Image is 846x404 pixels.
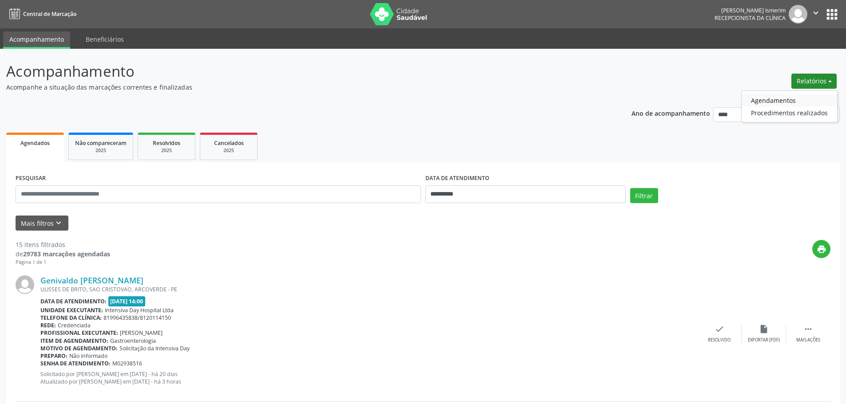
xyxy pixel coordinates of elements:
[807,5,824,24] button: 
[214,139,244,147] span: Cancelados
[789,5,807,24] img: img
[824,7,840,22] button: apps
[741,90,838,122] ul: Relatórios
[812,240,830,258] button: print
[40,298,107,305] b: Data de atendimento:
[75,139,127,147] span: Não compareceram
[796,337,820,343] div: Mais ações
[105,306,174,314] span: Intensiva Day Hospital Ltda
[144,147,189,154] div: 2025
[715,14,786,22] span: Recepcionista da clínica
[630,188,658,203] button: Filtrar
[3,31,70,49] a: Acompanhamento
[40,360,111,367] b: Senha de atendimento:
[742,94,837,106] a: Agendamentos
[40,370,697,385] p: Solicitado por [PERSON_NAME] em [DATE] - há 20 dias Atualizado por [PERSON_NAME] em [DATE] - há 3...
[75,147,127,154] div: 2025
[20,139,50,147] span: Agendados
[40,286,697,293] div: ULISSES DE BRITO, SAO CRISTOVAO, ARCOVERDE - PE
[40,337,108,345] b: Item de agendamento:
[16,240,110,249] div: 15 itens filtrados
[803,324,813,334] i: 
[40,275,143,285] a: Genivaldo [PERSON_NAME]
[16,172,46,185] label: PESQUISAR
[103,314,171,322] span: 81996435838/8120114150
[40,345,118,352] b: Motivo de agendamento:
[425,172,489,185] label: DATA DE ATENDIMENTO
[16,216,68,231] button: Mais filtroskeyboard_arrow_down
[817,244,826,254] i: print
[58,322,91,329] span: Credenciada
[791,74,837,89] button: Relatórios
[16,275,34,294] img: img
[16,249,110,259] div: de
[40,352,68,360] b: Preparo:
[715,7,786,14] div: [PERSON_NAME] Ismerim
[40,314,102,322] b: Telefone da clínica:
[119,345,190,352] span: Solicitação da Intensiva Day
[632,107,710,118] p: Ano de acompanhamento
[108,296,146,306] span: [DATE] 14:00
[742,106,837,119] a: Procedimentos realizados
[715,324,724,334] i: check
[110,337,156,345] span: Gastroenterologia
[207,147,251,154] div: 2025
[16,259,110,266] div: Página 1 de 1
[6,7,76,21] a: Central de Marcação
[6,60,590,82] p: Acompanhamento
[120,329,163,337] span: [PERSON_NAME]
[54,218,64,228] i: keyboard_arrow_down
[40,329,118,337] b: Profissional executante:
[6,82,590,92] p: Acompanhe a situação das marcações correntes e finalizadas
[153,139,180,147] span: Resolvidos
[79,31,130,47] a: Beneficiários
[759,324,769,334] i: insert_drive_file
[40,322,56,329] b: Rede:
[40,306,103,314] b: Unidade executante:
[708,337,731,343] div: Resolvido
[748,337,780,343] div: Exportar (PDF)
[23,250,110,258] strong: 29783 marcações agendadas
[811,8,821,18] i: 
[112,360,142,367] span: M02938516
[69,352,107,360] span: Não informado
[23,10,76,18] span: Central de Marcação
